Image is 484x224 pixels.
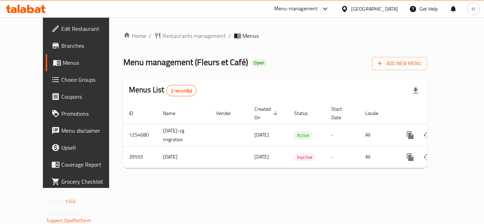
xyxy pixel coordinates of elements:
td: - [326,146,360,168]
div: Export file [407,82,424,99]
table: enhanced table [123,103,475,168]
th: Actions [396,103,475,124]
a: Promotions [46,105,124,122]
li: / [149,31,151,40]
a: Branches [46,37,124,54]
td: All [360,146,396,168]
span: Coverage Report [61,160,118,169]
td: [DATE] [157,146,210,168]
span: Active [294,131,312,139]
a: Grocery Checklist [46,173,124,190]
span: Edit Restaurant [61,24,118,33]
span: Get support on: [46,209,79,218]
span: 1.0.0 [65,197,76,206]
td: 1254680 [123,124,157,146]
span: Status [294,109,317,117]
a: Home [123,31,146,40]
span: Inactive [294,153,315,161]
span: Name [163,109,185,117]
h2: Menus List [129,85,197,96]
span: 2 record(s) [167,87,197,94]
span: Choice Groups [61,75,118,84]
span: Menu management ( Fleurs et Café ) [123,54,248,70]
button: Change Status [419,127,436,144]
a: Coverage Report [46,156,124,173]
span: Upsell [61,143,118,152]
span: ID [129,109,142,117]
a: Upsell [46,139,124,156]
div: [GEOGRAPHIC_DATA] [351,5,398,13]
span: Add New Menu [378,59,421,68]
span: Menus [63,58,118,67]
span: Restaurants management [163,31,226,40]
span: Version: [46,197,64,206]
li: / [229,31,231,40]
span: Grocery Checklist [61,177,118,186]
span: Coupons [61,92,118,101]
a: Restaurants management [154,31,226,40]
div: Total records count [166,85,197,96]
button: Change Status [419,149,436,166]
span: Promotions [61,109,118,118]
span: Locale [365,109,388,117]
span: Menus [242,31,259,40]
button: Add New Menu [372,57,427,70]
a: Choice Groups [46,71,124,88]
span: H [472,5,475,13]
a: Menus [46,54,124,71]
div: Open [251,59,267,67]
td: - [326,124,360,146]
span: Start Date [331,105,351,122]
span: Branches [61,41,118,50]
a: Coupons [46,88,124,105]
td: [DATE]-cg migration [157,124,210,146]
a: Edit Restaurant [46,20,124,37]
span: Open [251,60,267,66]
button: more [402,127,419,144]
td: 39555 [123,146,157,168]
a: Menu disclaimer [46,122,124,139]
span: [DATE] [254,130,269,139]
nav: breadcrumb [123,31,427,40]
button: more [402,149,419,166]
span: Created On [254,105,280,122]
span: Vendor [216,109,240,117]
td: All [360,124,396,146]
span: Menu disclaimer [61,126,118,135]
span: [DATE] [254,152,269,161]
div: Menu-management [274,5,318,13]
